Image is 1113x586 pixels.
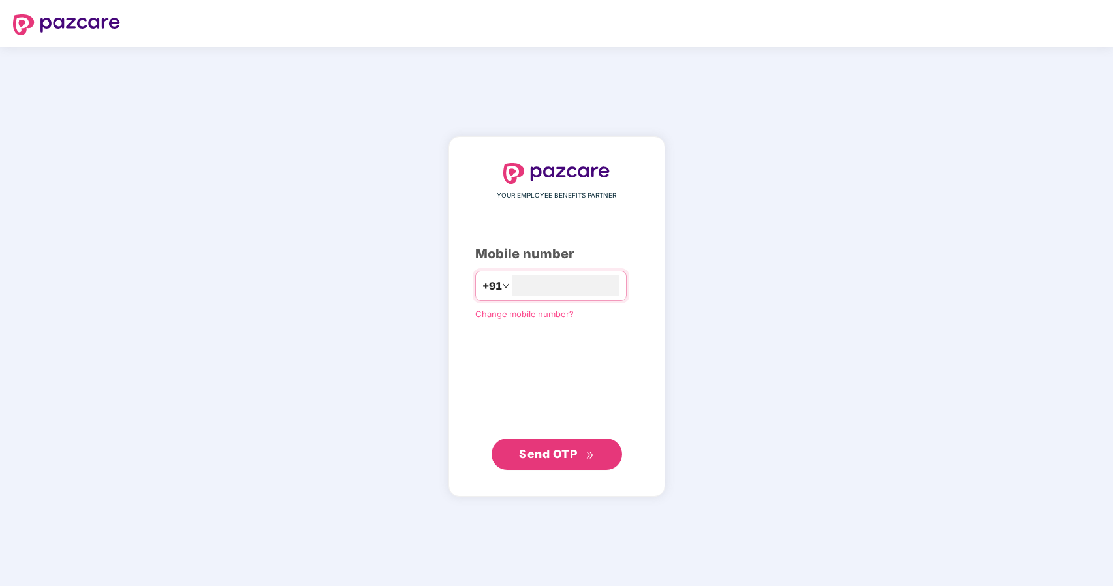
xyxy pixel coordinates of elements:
[503,163,610,184] img: logo
[492,439,622,470] button: Send OTPdouble-right
[502,282,510,290] span: down
[475,244,638,264] div: Mobile number
[519,447,577,461] span: Send OTP
[482,278,502,294] span: +91
[13,14,120,35] img: logo
[475,309,574,319] a: Change mobile number?
[586,451,594,459] span: double-right
[497,191,616,201] span: YOUR EMPLOYEE BENEFITS PARTNER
